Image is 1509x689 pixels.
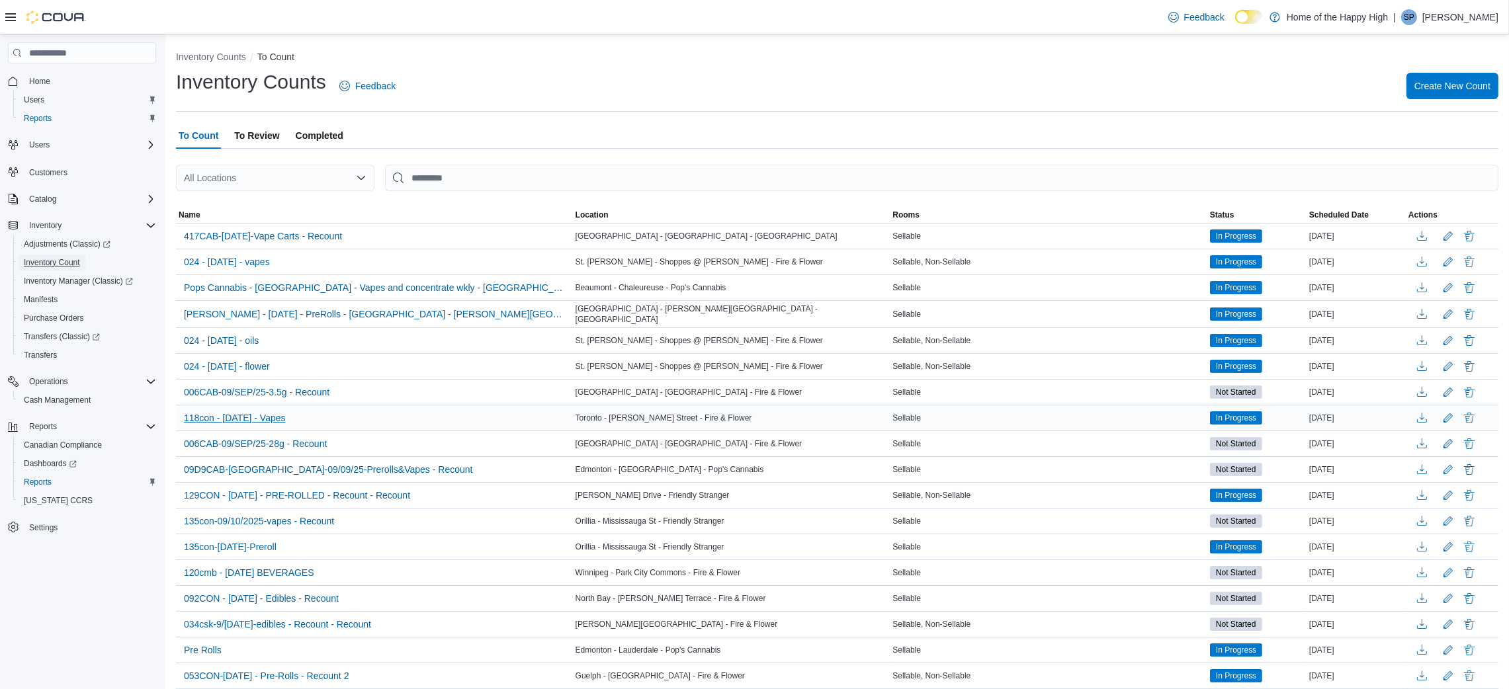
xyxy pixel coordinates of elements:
[24,191,62,207] button: Catalog
[890,668,1207,684] div: Sellable, Non-Sellable
[890,228,1207,244] div: Sellable
[1440,382,1456,402] button: Edit count details
[1216,256,1256,268] span: In Progress
[19,255,85,270] a: Inventory Count
[19,437,107,453] a: Canadian Compliance
[24,218,156,233] span: Inventory
[1440,666,1456,686] button: Edit count details
[184,255,270,268] span: 024 - [DATE] - vapes
[1216,360,1256,372] span: In Progress
[1401,9,1417,25] div: Steven Pike
[184,540,277,553] span: 135con-[DATE]-Preroll
[356,173,366,183] button: Open list of options
[19,392,156,408] span: Cash Management
[19,437,156,453] span: Canadian Compliance
[24,218,67,233] button: Inventory
[24,113,52,124] span: Reports
[1207,207,1307,223] button: Status
[184,669,349,682] span: 053CON-[DATE] - Pre-Rolls - Recount 2
[1393,9,1396,25] p: |
[1210,489,1262,502] span: In Progress
[24,440,102,450] span: Canadian Compliance
[1210,643,1262,657] span: In Progress
[184,229,342,243] span: 417CAB-[DATE]-Vape Carts - Recount
[890,254,1207,270] div: Sellable, Non-Sellable
[19,273,138,289] a: Inventory Manager (Classic)
[1216,386,1256,398] span: Not Started
[576,490,730,501] span: [PERSON_NAME] Drive - Friendly Stranger
[1210,281,1262,294] span: In Progress
[179,252,275,272] button: 024 - [DATE] - vapes
[1461,668,1477,684] button: Delete
[1216,438,1256,450] span: Not Started
[1461,358,1477,374] button: Delete
[179,434,332,454] button: 006CAB-09/SEP/25-28g - Recount
[19,236,116,252] a: Adjustments (Classic)
[13,290,161,309] button: Manifests
[1163,4,1230,30] a: Feedback
[576,335,823,346] span: St. [PERSON_NAME] - Shoppes @ [PERSON_NAME] - Fire & Flower
[1440,434,1456,454] button: Edit count details
[19,329,105,344] a: Transfers (Classic)
[1216,644,1256,656] span: In Progress
[3,71,161,91] button: Home
[19,273,156,289] span: Inventory Manager (Classic)
[1461,228,1477,244] button: Delete
[24,419,156,434] span: Reports
[1307,333,1406,348] div: [DATE]
[19,347,156,363] span: Transfers
[19,493,156,508] span: Washington CCRS
[13,436,161,454] button: Canadian Compliance
[19,292,156,307] span: Manifests
[19,92,50,108] a: Users
[13,454,161,473] a: Dashboards
[890,539,1207,555] div: Sellable
[29,421,57,432] span: Reports
[1440,331,1456,350] button: Edit count details
[576,231,838,241] span: [GEOGRAPHIC_DATA] - [GEOGRAPHIC_DATA] - [GEOGRAPHIC_DATA]
[179,666,354,686] button: 053CON-[DATE] - Pre-Rolls - Recount 2
[1461,333,1477,348] button: Delete
[1440,614,1456,634] button: Edit count details
[1307,590,1406,606] div: [DATE]
[3,162,161,181] button: Customers
[890,462,1207,477] div: Sellable
[1440,304,1456,324] button: Edit count details
[890,487,1207,503] div: Sellable, Non-Sellable
[179,408,291,428] button: 118con - [DATE] - Vapes
[1440,563,1456,583] button: Edit count details
[24,350,57,360] span: Transfers
[1422,9,1498,25] p: [PERSON_NAME]
[19,310,89,326] a: Purchase Orders
[24,477,52,487] span: Reports
[385,165,1498,191] input: This is a search bar. After typing your query, hit enter to filter the results lower in the page.
[1307,384,1406,400] div: [DATE]
[890,565,1207,581] div: Sellable
[24,239,110,249] span: Adjustments (Classic)
[1461,436,1477,452] button: Delete
[1307,539,1406,555] div: [DATE]
[24,73,56,89] a: Home
[1408,210,1438,220] span: Actions
[1216,464,1256,475] span: Not Started
[179,226,347,246] button: 417CAB-[DATE]-Vape Carts - Recount
[13,91,161,109] button: Users
[184,385,329,399] span: 006CAB-09/SEP/25-3.5g - Recount
[296,122,343,149] span: Completed
[1210,540,1262,553] span: In Progress
[1210,566,1262,579] span: Not Started
[1461,539,1477,555] button: Delete
[576,464,764,475] span: Edmonton - [GEOGRAPHIC_DATA] - Pop's Cannabis
[29,376,68,387] span: Operations
[1307,513,1406,529] div: [DATE]
[3,190,161,208] button: Catalog
[1307,616,1406,632] div: [DATE]
[1210,307,1262,321] span: In Progress
[1216,592,1256,604] span: Not Started
[1307,306,1406,322] div: [DATE]
[1440,278,1456,298] button: Edit count details
[1307,410,1406,426] div: [DATE]
[1210,514,1262,528] span: Not Started
[184,307,565,321] span: [PERSON_NAME] - [DATE] - PreRolls - [GEOGRAPHIC_DATA] - [PERSON_NAME][GEOGRAPHIC_DATA] - [GEOGRAP...
[1440,640,1456,660] button: Edit count details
